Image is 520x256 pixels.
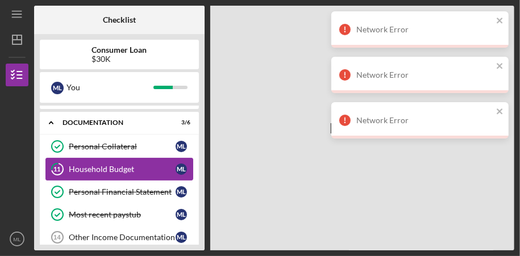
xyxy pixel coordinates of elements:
div: Network Error [356,70,493,79]
b: Consumer Loan [92,45,147,54]
div: M L [176,141,187,152]
div: Most recent paystub [69,210,176,219]
div: $30K [92,54,147,64]
div: Documentation [63,119,162,126]
tspan: 11 [54,166,61,173]
div: Household Budget [69,165,176,174]
tspan: 14 [53,234,61,241]
div: Network Error [356,25,493,34]
a: 14Other Income DocumentationML [45,226,193,249]
a: Personal CollateralML [45,135,193,158]
button: close [496,107,504,117]
div: M L [176,186,187,198]
b: Checklist [103,15,136,24]
div: Other Income Documentation [69,233,176,242]
button: close [496,61,504,72]
div: M L [176,163,187,175]
text: ML [13,236,21,242]
div: Network Error [356,116,493,125]
div: Personal Collateral [69,142,176,151]
div: M L [176,232,187,243]
a: Most recent paystubML [45,203,193,226]
button: ML [6,228,28,250]
a: Personal Financial StatementML [45,181,193,203]
div: Personal Financial Statement [69,187,176,196]
div: You [66,78,153,97]
div: 3 / 6 [170,119,190,126]
div: M L [51,82,64,94]
a: 11Household BudgetML [45,158,193,181]
div: M L [176,209,187,220]
button: close [496,16,504,27]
